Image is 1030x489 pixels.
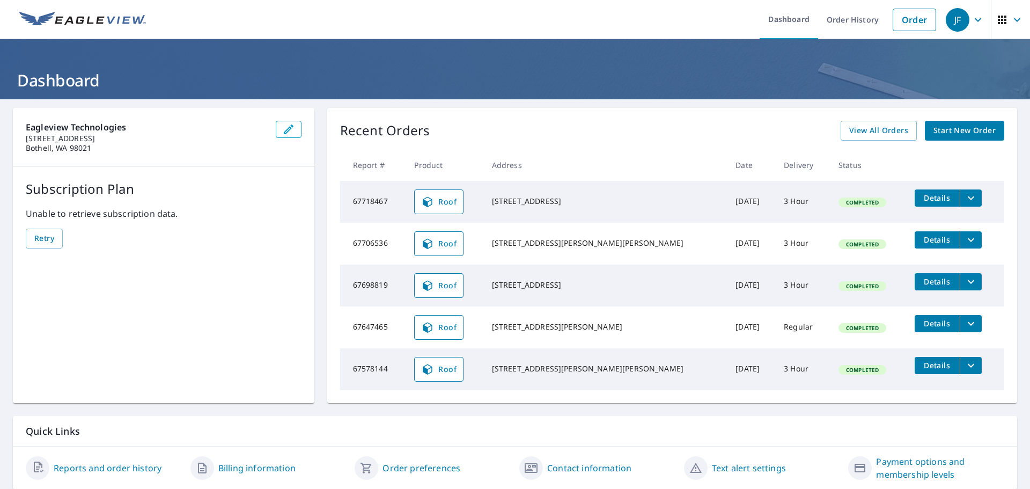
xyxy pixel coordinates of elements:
[727,223,775,265] td: [DATE]
[414,315,464,340] a: Roof
[492,196,719,207] div: [STREET_ADDRESS]
[340,306,406,348] td: 67647465
[775,348,830,390] td: 3 Hour
[921,360,953,370] span: Details
[34,232,54,245] span: Retry
[840,324,885,332] span: Completed
[960,315,982,332] button: filesDropdownBtn-67647465
[915,357,960,374] button: detailsBtn-67578144
[406,149,483,181] th: Product
[921,318,953,329] span: Details
[921,276,953,287] span: Details
[840,240,885,248] span: Completed
[483,149,727,181] th: Address
[218,462,296,475] a: Billing information
[727,348,775,390] td: [DATE]
[421,321,457,334] span: Roof
[54,462,161,475] a: Reports and order history
[946,8,969,32] div: JF
[921,235,953,245] span: Details
[915,189,960,207] button: detailsBtn-67718467
[830,149,906,181] th: Status
[340,121,430,141] p: Recent Orders
[492,322,719,332] div: [STREET_ADDRESS][PERSON_NAME]
[547,462,631,475] a: Contact information
[960,231,982,249] button: filesDropdownBtn-67706536
[876,455,1004,481] a: Payment options and membership levels
[727,149,775,181] th: Date
[26,425,1004,438] p: Quick Links
[414,273,464,298] a: Roof
[775,149,830,181] th: Delivery
[775,306,830,348] td: Regular
[26,143,267,153] p: Bothell, WA 98021
[340,348,406,390] td: 67578144
[921,193,953,203] span: Details
[421,237,457,250] span: Roof
[840,199,885,206] span: Completed
[19,12,146,28] img: EV Logo
[915,315,960,332] button: detailsBtn-67647465
[840,282,885,290] span: Completed
[340,265,406,306] td: 67698819
[727,306,775,348] td: [DATE]
[960,273,982,290] button: filesDropdownBtn-67698819
[915,273,960,290] button: detailsBtn-67698819
[492,280,719,290] div: [STREET_ADDRESS]
[775,181,830,223] td: 3 Hour
[26,207,301,220] p: Unable to retrieve subscription data.
[26,121,267,134] p: Eagleview Technologies
[340,181,406,223] td: 67718467
[26,179,301,199] p: Subscription Plan
[775,223,830,265] td: 3 Hour
[13,69,1017,91] h1: Dashboard
[492,363,719,374] div: [STREET_ADDRESS][PERSON_NAME][PERSON_NAME]
[421,195,457,208] span: Roof
[933,124,996,137] span: Start New Order
[414,189,464,214] a: Roof
[840,366,885,374] span: Completed
[727,181,775,223] td: [DATE]
[712,462,786,475] a: Text alert settings
[26,134,267,143] p: [STREET_ADDRESS]
[960,189,982,207] button: filesDropdownBtn-67718467
[841,121,917,141] a: View All Orders
[414,231,464,256] a: Roof
[727,265,775,306] td: [DATE]
[26,229,63,249] button: Retry
[849,124,908,137] span: View All Orders
[775,265,830,306] td: 3 Hour
[893,9,936,31] a: Order
[340,223,406,265] td: 67706536
[340,149,406,181] th: Report #
[925,121,1004,141] a: Start New Order
[960,357,982,374] button: filesDropdownBtn-67578144
[382,462,460,475] a: Order preferences
[421,363,457,376] span: Roof
[421,279,457,292] span: Roof
[492,238,719,249] div: [STREET_ADDRESS][PERSON_NAME][PERSON_NAME]
[915,231,960,249] button: detailsBtn-67706536
[414,357,464,382] a: Roof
